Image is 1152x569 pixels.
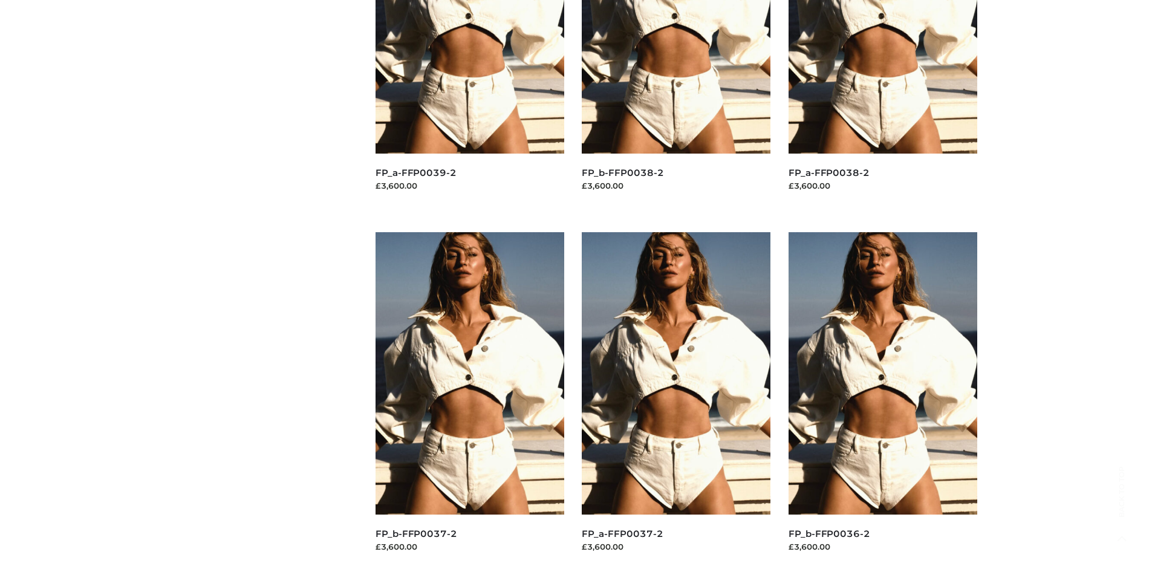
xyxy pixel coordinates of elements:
div: £3,600.00 [376,541,564,553]
div: £3,600.00 [789,180,977,192]
a: FP_b-FFP0038-2 [582,167,663,178]
div: £3,600.00 [582,541,770,553]
a: FP_a-FFP0039-2 [376,167,457,178]
a: FP_b-FFP0036-2 [789,528,870,539]
span: Back to top [1107,487,1137,518]
div: £3,600.00 [789,541,977,553]
a: FP_b-FFP0037-2 [376,528,457,539]
a: FP_a-FFP0038-2 [789,167,870,178]
div: £3,600.00 [582,180,770,192]
a: FP_a-FFP0037-2 [582,528,663,539]
div: £3,600.00 [376,180,564,192]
